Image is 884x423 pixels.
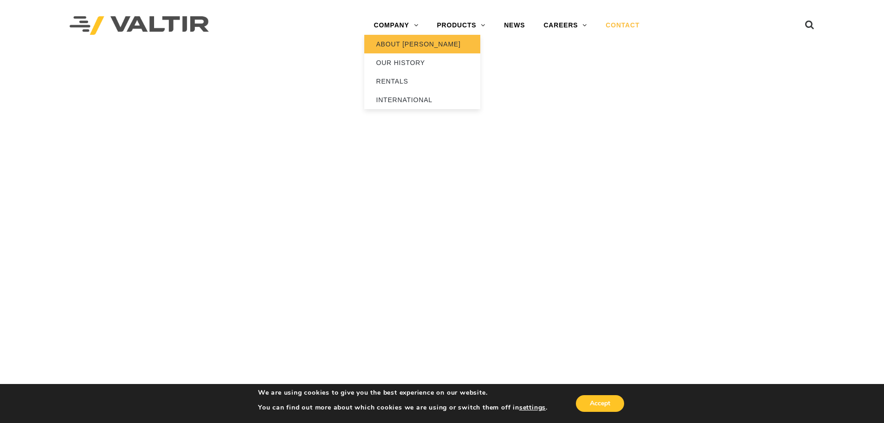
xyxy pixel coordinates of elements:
[70,16,209,35] img: Valtir
[495,16,534,35] a: NEWS
[576,395,624,412] button: Accept
[519,403,546,412] button: settings
[258,389,548,397] p: We are using cookies to give you the best experience on our website.
[427,16,495,35] a: PRODUCTS
[364,35,480,53] a: ABOUT [PERSON_NAME]
[258,403,548,412] p: You can find out more about which cookies we are using or switch them off in .
[364,16,427,35] a: COMPANY
[364,72,480,91] a: RENTALS
[364,91,480,109] a: INTERNATIONAL
[534,16,596,35] a: CAREERS
[7,51,877,395] img: Contact_1
[364,53,480,72] a: OUR HISTORY
[596,16,649,35] a: CONTACT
